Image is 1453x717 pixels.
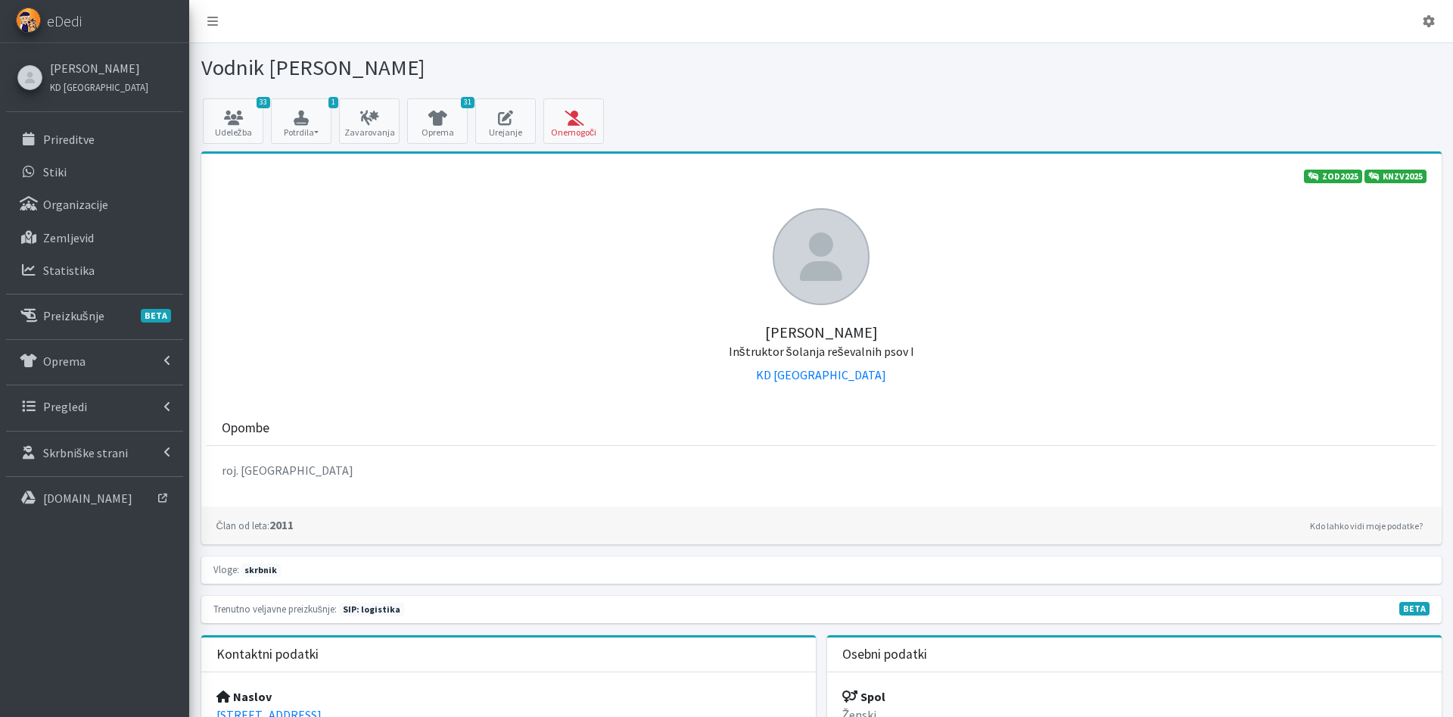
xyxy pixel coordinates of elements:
span: 1 [328,97,338,108]
h3: Osebni podatki [842,647,927,662]
span: V fazi razvoja [1399,602,1430,616]
span: Naslednja preizkušnja: pomlad 2026 [339,603,404,616]
h3: Kontaktni podatki [216,647,319,662]
small: Vloge: [213,563,239,575]
strong: Spol [842,689,885,704]
span: BETA [141,309,171,323]
small: Inštruktor šolanja reševalnih psov I [729,344,914,359]
img: eDedi [16,8,41,33]
a: Kdo lahko vidi moje podatke? [1306,517,1427,535]
p: Preizkušnje [43,308,104,323]
a: KNZV2025 [1364,170,1427,183]
a: Urejanje [475,98,536,144]
p: Skrbniške strani [43,445,128,460]
h3: Opombe [222,420,269,436]
span: 31 [461,97,474,108]
a: Prireditve [6,124,183,154]
a: Zemljevid [6,223,183,253]
a: 33 Udeležba [203,98,263,144]
a: Zavarovanja [339,98,400,144]
strong: 2011 [216,517,294,532]
span: 33 [257,97,270,108]
a: Pregledi [6,391,183,422]
a: Skrbniške strani [6,438,183,468]
button: 1 Potrdila [271,98,331,144]
a: [PERSON_NAME] [50,59,148,77]
a: KD [GEOGRAPHIC_DATA] [756,367,886,382]
a: Statistika [6,255,183,285]
strong: Naslov [216,689,272,704]
a: KD [GEOGRAPHIC_DATA] [50,77,148,95]
p: Prireditve [43,132,95,147]
span: skrbnik [241,563,282,577]
h5: [PERSON_NAME] [216,305,1427,360]
small: Član od leta: [216,519,269,532]
small: Trenutno veljavne preizkušnje: [213,603,337,615]
p: Organizacije [43,197,108,212]
a: PreizkušnjeBETA [6,301,183,331]
a: [DOMAIN_NAME] [6,483,183,513]
p: roj. [GEOGRAPHIC_DATA] [222,461,1420,479]
a: Stiki [6,157,183,187]
span: eDedi [47,10,82,33]
p: Zemljevid [43,230,94,245]
p: Oprema [43,354,86,369]
a: ZOD2025 [1304,170,1362,183]
button: Onemogoči [543,98,604,144]
small: KD [GEOGRAPHIC_DATA] [50,81,148,93]
p: Stiki [43,164,67,179]
a: Oprema [6,346,183,376]
h1: Vodnik [PERSON_NAME] [201,55,816,81]
p: Pregledi [43,399,87,414]
p: Statistika [43,263,95,278]
a: Organizacije [6,189,183,220]
a: 31 Oprema [407,98,468,144]
p: [DOMAIN_NAME] [43,491,132,506]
